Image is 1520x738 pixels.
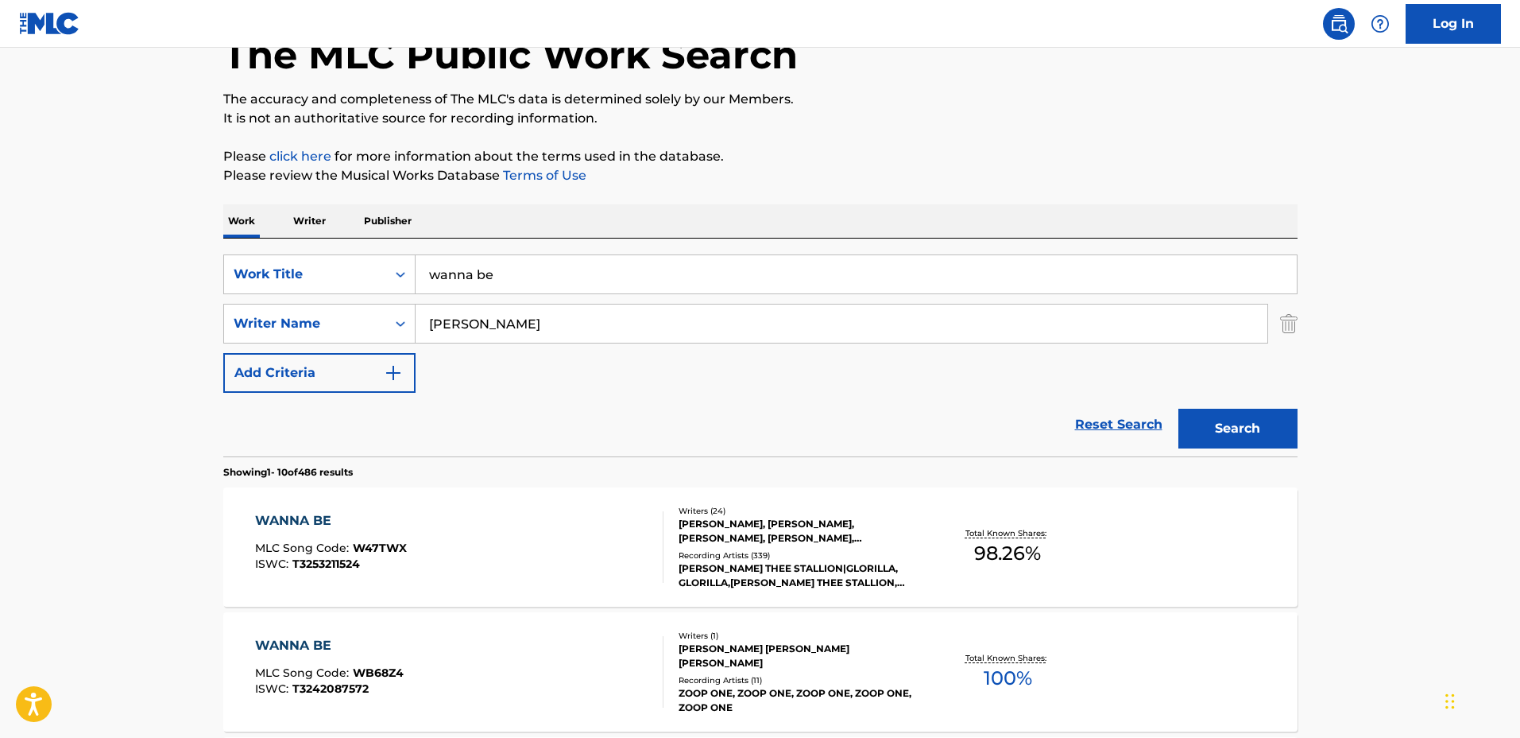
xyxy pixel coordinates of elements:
p: Total Known Shares: [965,527,1050,539]
span: 100 % [984,664,1032,693]
span: MLC Song Code : [255,541,353,555]
a: WANNA BEMLC Song Code:WB68Z4ISWC:T3242087572Writers (1)[PERSON_NAME] [PERSON_NAME] [PERSON_NAME]R... [223,612,1298,732]
img: search [1329,14,1348,33]
iframe: Chat Widget [1441,662,1520,738]
p: Writer [288,204,331,238]
p: Publisher [359,204,416,238]
span: WB68Z4 [353,666,404,680]
div: ZOOP ONE, ZOOP ONE, ZOOP ONE, ZOOP ONE, ZOOP ONE [679,686,919,715]
span: ISWC : [255,557,292,571]
div: WANNA BE [255,636,404,655]
img: help [1371,14,1390,33]
button: Search [1178,409,1298,449]
span: 98.26 % [974,539,1041,568]
div: Work Title [234,265,377,284]
div: Help [1364,8,1396,40]
span: MLC Song Code : [255,666,353,680]
div: [PERSON_NAME] [PERSON_NAME] [PERSON_NAME] [679,642,919,670]
div: Writers ( 1 ) [679,630,919,642]
p: Please review the Musical Works Database [223,166,1298,185]
a: Public Search [1323,8,1355,40]
div: [PERSON_NAME] THEE STALLION|GLORILLA, GLORILLA,[PERSON_NAME] THEE STALLION, [PERSON_NAME] THEE ST... [679,561,919,590]
a: Terms of Use [500,168,586,183]
div: Writers ( 24 ) [679,505,919,517]
span: W47TWX [353,541,407,555]
img: Delete Criterion [1280,304,1298,344]
p: It is not an authoritative source for recording information. [223,109,1298,128]
span: T3253211524 [292,557,360,571]
a: WANNA BEMLC Song Code:W47TWXISWC:T3253211524Writers (24)[PERSON_NAME], [PERSON_NAME], [PERSON_NAM... [223,487,1298,607]
a: Log In [1406,4,1501,44]
div: Recording Artists ( 11 ) [679,674,919,686]
span: T3242087572 [292,682,369,696]
div: Recording Artists ( 339 ) [679,550,919,561]
p: The accuracy and completeness of The MLC's data is determined solely by our Members. [223,90,1298,109]
h1: The MLC Public Work Search [223,31,798,79]
div: Drag [1445,678,1455,725]
div: WANNA BE [255,511,407,530]
a: click here [269,149,331,164]
div: Writer Name [234,314,377,333]
p: Work [223,204,260,238]
form: Search Form [223,254,1298,456]
div: [PERSON_NAME], [PERSON_NAME], [PERSON_NAME], [PERSON_NAME], [PERSON_NAME], [PERSON_NAME], [PERSON... [679,517,919,546]
p: Please for more information about the terms used in the database. [223,147,1298,166]
img: 9d2ae6d4665cec9f34b9.svg [384,363,403,383]
img: MLC Logo [19,12,80,35]
a: Reset Search [1067,407,1170,442]
p: Showing 1 - 10 of 486 results [223,465,353,480]
p: Total Known Shares: [965,652,1050,664]
span: ISWC : [255,682,292,696]
button: Add Criteria [223,353,416,393]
